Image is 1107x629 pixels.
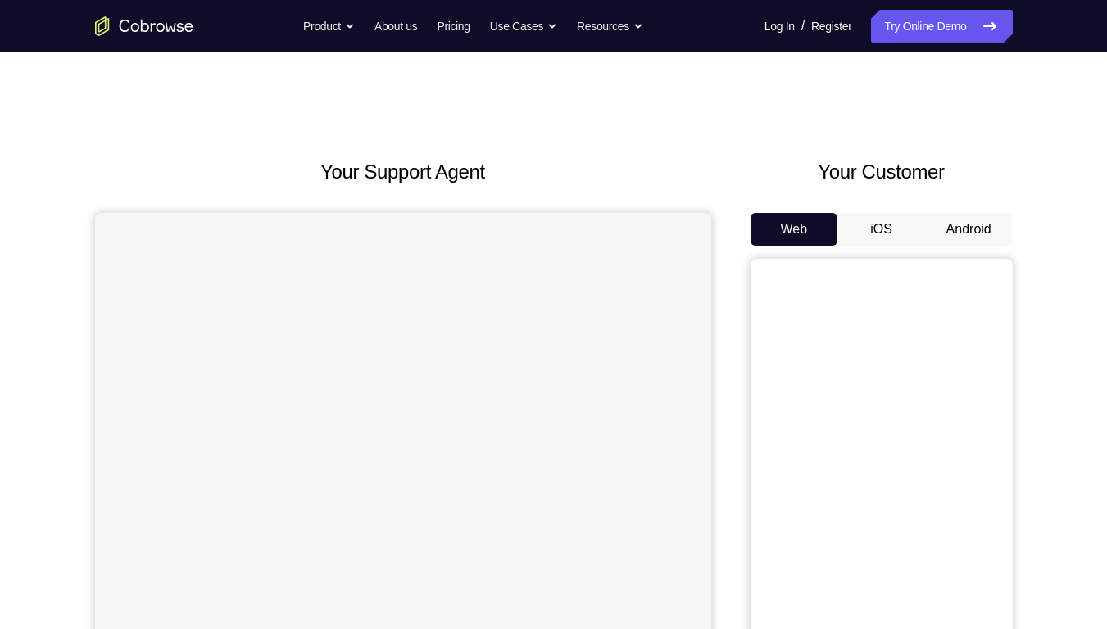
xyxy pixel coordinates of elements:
[871,10,1012,43] a: Try Online Demo
[577,10,643,43] button: Resources
[764,10,795,43] a: Log In
[751,213,838,246] button: Web
[925,213,1013,246] button: Android
[490,10,557,43] button: Use Cases
[374,10,417,43] a: About us
[437,10,470,43] a: Pricing
[811,10,851,43] a: Register
[837,213,925,246] button: iOS
[801,16,805,36] span: /
[95,157,711,187] h2: Your Support Agent
[95,16,193,36] a: Go to the home page
[303,10,355,43] button: Product
[751,157,1013,187] h2: Your Customer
